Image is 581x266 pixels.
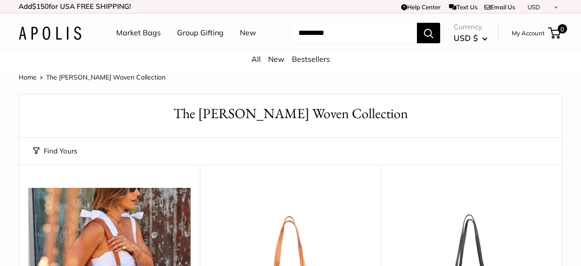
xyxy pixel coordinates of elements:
span: The [PERSON_NAME] Woven Collection [46,73,165,81]
a: Help Center [401,3,441,11]
a: Bestsellers [292,54,330,64]
span: 0 [558,24,567,33]
nav: Breadcrumb [19,71,165,83]
a: Email Us [484,3,515,11]
a: New [268,54,284,64]
a: Home [19,73,37,81]
span: USD $ [454,33,478,43]
img: Apolis [19,27,81,40]
input: Search... [291,23,417,43]
a: Group Gifting [177,26,224,40]
span: $150 [32,2,49,11]
button: USD $ [454,31,488,46]
button: Find Yours [33,145,77,158]
a: 0 [549,27,561,39]
span: USD [528,3,540,11]
button: Search [417,23,440,43]
h1: The [PERSON_NAME] Woven Collection [33,104,548,124]
a: All [251,54,261,64]
a: Text Us [449,3,477,11]
a: New [240,26,256,40]
a: My Account [512,27,545,39]
a: Market Bags [116,26,161,40]
span: Currency [454,20,488,33]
